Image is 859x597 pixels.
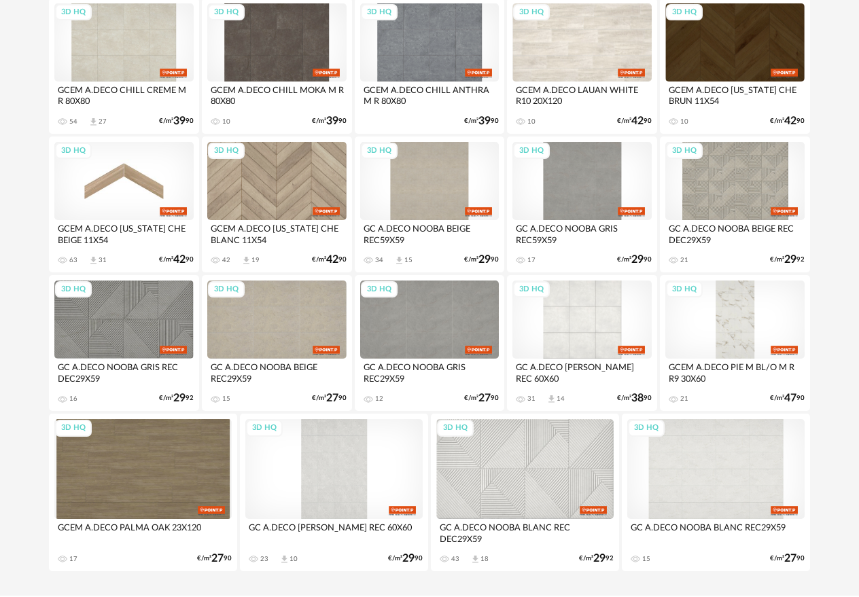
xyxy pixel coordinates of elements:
[355,275,505,411] a: 3D HQ GC A.DECO NOOBA GRIS REC29X59 12 €/m²2790
[527,117,536,126] div: 10
[251,256,260,264] div: 19
[512,359,652,386] div: GC A.DECO [PERSON_NAME] REC 60X60
[478,117,491,126] span: 39
[437,420,474,437] div: 3D HQ
[69,555,77,563] div: 17
[512,82,652,109] div: GCEM A.DECO LAUAN WHITE R10 20X120
[49,137,199,272] a: 3D HQ GCEM A.DECO [US_STATE] CHE BEIGE 11X54 63 Download icon 31 €/m²4290
[326,117,338,126] span: 39
[88,117,99,127] span: Download icon
[557,395,565,403] div: 14
[451,555,459,563] div: 43
[208,281,245,298] div: 3D HQ
[464,117,499,126] div: €/m² 90
[55,281,92,298] div: 3D HQ
[579,554,614,563] div: €/m² 92
[159,255,194,264] div: €/m² 90
[245,519,423,546] div: GC A.DECO [PERSON_NAME] REC 60X60
[527,395,536,403] div: 31
[507,275,657,411] a: 3D HQ GC A.DECO [PERSON_NAME] REC 60X60 31 Download icon 14 €/m²3890
[361,4,398,21] div: 3D HQ
[431,414,619,571] a: 3D HQ GC A.DECO NOOBA BLANC REC DEC29X59 43 Download icon 18 €/m²2992
[99,256,107,264] div: 31
[222,256,230,264] div: 42
[507,137,657,272] a: 3D HQ GC A.DECO NOOBA GRIS REC59X59 17 €/m²2990
[593,554,606,563] span: 29
[770,394,805,403] div: €/m² 90
[240,414,428,571] a: 3D HQ GC A.DECO [PERSON_NAME] REC 60X60 23 Download icon 10 €/m²2990
[312,394,347,403] div: €/m² 90
[222,395,230,403] div: 15
[173,117,186,126] span: 39
[784,554,796,563] span: 27
[375,395,383,403] div: 12
[241,255,251,266] span: Download icon
[49,275,199,411] a: 3D HQ GC A.DECO NOOBA GRIS REC DEC29X59 16 €/m²2992
[660,137,810,272] a: 3D HQ GC A.DECO NOOBA BEIGE REC DEC29X59 21 €/m²2992
[99,117,107,126] div: 27
[512,220,652,247] div: GC A.DECO NOOBA GRIS REC59X59
[54,220,194,247] div: GCEM A.DECO [US_STATE] CHE BEIGE 11X54
[207,82,347,109] div: GCEM A.DECO CHILL MOKA M R 80X80
[666,281,703,298] div: 3D HQ
[622,414,810,571] a: 3D HQ GC A.DECO NOOBA BLANC REC29X59 15 €/m²2790
[666,4,703,21] div: 3D HQ
[55,420,92,437] div: 3D HQ
[784,255,796,264] span: 29
[361,281,398,298] div: 3D HQ
[464,394,499,403] div: €/m² 90
[208,4,245,21] div: 3D HQ
[784,394,796,403] span: 47
[631,394,644,403] span: 38
[197,554,232,563] div: €/m² 90
[326,394,338,403] span: 27
[246,420,283,437] div: 3D HQ
[665,82,805,109] div: GCEM A.DECO [US_STATE] CHE BRUN 11X54
[480,555,489,563] div: 18
[208,143,245,160] div: 3D HQ
[55,143,92,160] div: 3D HQ
[159,394,194,403] div: €/m² 92
[360,82,499,109] div: GCEM A.DECO CHILL ANTHRA M R 80X80
[375,256,383,264] div: 34
[207,359,347,386] div: GC A.DECO NOOBA BEIGE REC29X59
[54,359,194,386] div: GC A.DECO NOOBA GRIS REC DEC29X59
[360,359,499,386] div: GC A.DECO NOOBA GRIS REC29X59
[665,359,805,386] div: GCEM A.DECO PIE M BL/O M R R9 30X60
[312,255,347,264] div: €/m² 90
[666,143,703,160] div: 3D HQ
[207,220,347,247] div: GCEM A.DECO [US_STATE] CHE BLANC 11X54
[628,420,665,437] div: 3D HQ
[202,137,352,272] a: 3D HQ GCEM A.DECO [US_STATE] CHE BLANC 11X54 42 Download icon 19 €/m²4290
[312,117,347,126] div: €/m² 90
[173,255,186,264] span: 42
[513,143,550,160] div: 3D HQ
[680,395,688,403] div: 21
[54,519,232,546] div: GCEM A.DECO PALMA OAK 23X120
[642,555,650,563] div: 15
[211,554,224,563] span: 27
[770,554,805,563] div: €/m² 90
[680,117,688,126] div: 10
[69,117,77,126] div: 54
[617,117,652,126] div: €/m² 90
[665,220,805,247] div: GC A.DECO NOOBA BEIGE REC DEC29X59
[69,256,77,264] div: 63
[355,137,505,272] a: 3D HQ GC A.DECO NOOBA BEIGE REC59X59 34 Download icon 15 €/m²2990
[326,255,338,264] span: 42
[464,255,499,264] div: €/m² 90
[222,117,230,126] div: 10
[260,555,268,563] div: 23
[770,117,805,126] div: €/m² 90
[360,220,499,247] div: GC A.DECO NOOBA BEIGE REC59X59
[617,394,652,403] div: €/m² 90
[173,394,186,403] span: 29
[470,554,480,564] span: Download icon
[402,554,415,563] span: 29
[513,281,550,298] div: 3D HQ
[69,395,77,403] div: 16
[680,256,688,264] div: 21
[631,117,644,126] span: 42
[202,275,352,411] a: 3D HQ GC A.DECO NOOBA BEIGE REC29X59 15 €/m²2790
[394,255,404,266] span: Download icon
